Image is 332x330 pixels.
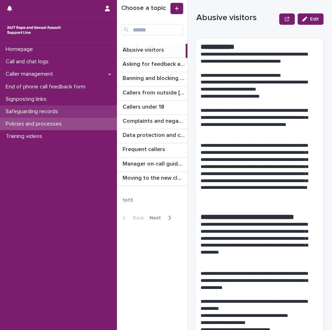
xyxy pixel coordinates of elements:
[3,108,64,115] p: Safeguarding records
[117,143,187,157] a: Frequent callersFrequent callers
[3,71,59,77] p: Caller management
[147,215,177,221] button: Next
[123,88,186,96] p: Callers from outside England & Wales
[3,121,67,127] p: Policies and processes
[121,5,169,12] h1: Choose a topic
[123,131,186,139] p: Data protection and confidentiality guidance
[123,45,165,53] p: Abusive visitors
[3,133,48,140] p: Training videos
[117,115,187,129] a: Complaints and negative feedbackComplaints and negative feedback
[117,158,187,172] a: Manager on-call guidanceManager on-call guidance
[123,116,186,125] p: Complaints and negative feedback
[298,13,323,25] button: Edit
[117,192,139,209] p: 1 of 3
[6,23,62,37] img: rhQMoQhaT3yELyF149Cw
[150,215,165,220] span: Next
[117,215,147,221] button: Back
[117,58,187,72] a: Asking for feedback and demographic dataAsking for feedback and demographic data
[117,172,187,186] a: Moving to the new cloud contact centreMoving to the new cloud contact centre
[117,44,187,58] a: Abusive visitorsAbusive visitors
[117,101,187,115] a: Callers under 18Callers under 18
[129,215,144,220] span: Back
[117,129,187,143] a: Data protection and confidentiality guidanceData protection and confidentiality guidance
[123,159,186,167] p: Manager on-call guidance
[123,102,166,110] p: Callers under 18
[121,24,183,35] input: Search
[123,145,167,153] p: Frequent callers
[117,87,187,101] a: Callers from outside [GEOGRAPHIC_DATA]Callers from outside [GEOGRAPHIC_DATA]
[310,17,319,22] span: Edit
[123,173,186,181] p: Moving to the new cloud contact centre
[3,83,91,90] p: End of phone call feedback form
[3,46,39,53] p: Homepage
[196,13,276,23] p: Abusive visitors
[3,96,52,103] p: Signposting links
[123,59,186,68] p: Asking for feedback and demographic data
[117,72,187,86] a: Banning and blocking callersBanning and blocking callers
[123,74,186,82] p: Banning and blocking callers
[3,58,54,65] p: Call and chat logs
